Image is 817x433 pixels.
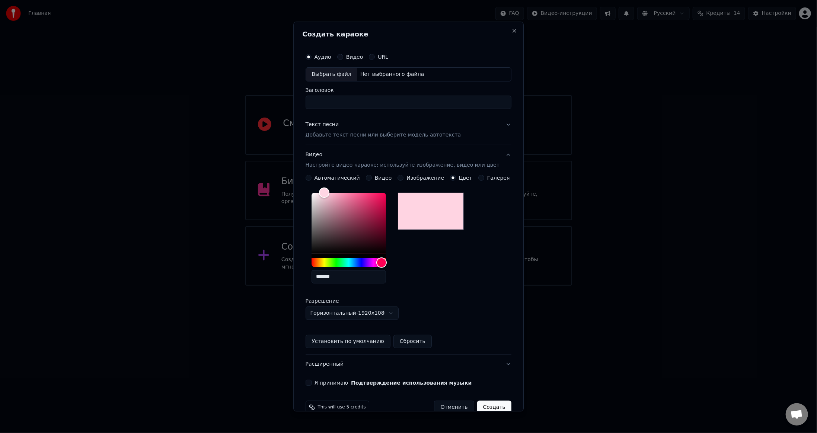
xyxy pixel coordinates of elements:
[346,54,363,60] label: Видео
[477,401,511,414] button: Создать
[407,175,444,180] label: Изображение
[315,380,472,385] label: Я принимаю
[315,175,360,180] label: Автоматический
[459,175,472,180] label: Цвет
[315,54,331,60] label: Аудио
[306,161,500,169] p: Настройте видео караоке: используйте изображение, видео или цвет
[306,145,511,175] button: ВидеоНастройте видео караоке: используйте изображение, видео или цвет
[357,71,427,78] div: Нет выбранного файла
[303,31,514,38] h2: Создать караоке
[312,193,386,254] div: Color
[306,335,390,348] button: Установить по умолчанию
[434,401,474,414] button: Отменить
[306,355,511,374] button: Расширенный
[306,298,380,304] label: Разрешение
[378,54,389,60] label: URL
[306,87,511,93] label: Заголовок
[312,258,386,267] div: Hue
[375,175,392,180] label: Видео
[306,121,339,128] div: Текст песни
[487,175,510,180] label: Галерея
[318,404,366,410] span: This will use 5 credits
[306,175,511,354] div: ВидеоНастройте видео караоке: используйте изображение, видео или цвет
[306,151,500,169] div: Видео
[306,115,511,145] button: Текст песниДобавьте текст песни или выберите модель автотекста
[351,380,472,385] button: Я принимаю
[306,131,461,139] p: Добавьте текст песни или выберите модель автотекста
[306,68,357,81] div: Выбрать файл
[393,335,432,348] button: Сбросить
